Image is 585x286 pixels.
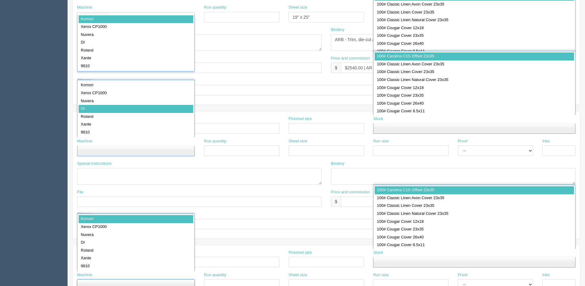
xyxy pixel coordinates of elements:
div: DI [79,105,193,113]
div: Komori [79,81,193,89]
div: DI [79,39,193,47]
div: 100# Classic Linen Avon Cover 23x35 [375,194,574,202]
div: 100# Classic Linen Cover 23x35 [375,202,574,210]
div: 100# Cougar Cover 23x35 [375,92,574,100]
div: 100# Cougar Cover 8.5x11 [375,241,574,249]
div: Xerox CP1000 [79,89,193,97]
div: 100# Cougar Cover 23x35 [375,226,574,234]
div: 100# Cougar Cover 12x18 [375,218,574,226]
div: Komori [79,215,193,223]
div: 100# Classic Linen Cover 23x35 [375,68,574,76]
div: DI [79,239,193,247]
div: Roland [79,47,193,55]
div: Komori [79,15,193,23]
div: Roland [79,247,193,255]
div: 9810 [79,129,193,137]
div: 100# Classic Linen Cover 23x35 [375,9,574,17]
div: 100# Cougar Cover 23x35 [375,32,574,40]
div: 100# Cougar Cover 26x40 [375,40,574,48]
div: 100# Classic Linen Avon Cover 23x35 [375,1,574,9]
div: Xante [79,121,193,129]
div: 9810 [79,62,193,70]
div: 100# Classic Linen Natural Cover 23x35 [375,210,574,218]
div: Roland [79,113,193,121]
div: 100# Classic Linen Natural Cover 23x35 [375,16,574,24]
div: 100# Cougar Cover 26x40 [375,234,574,242]
div: 100# Cougar Cover 8.5x11 [375,107,574,115]
div: 100# Cougar Cover 12x18 [375,24,574,32]
div: Nuvera [79,31,193,39]
div: Nuvera [79,97,193,105]
div: 100# Carolina C1S Offset 23x35 [375,52,574,60]
div: 100# Carolina C1S Offset 23x35 [375,186,574,194]
div: Xerox CP1000 [79,223,193,231]
div: Xante [79,254,193,262]
div: 100# Cougar Cover 12x18 [375,84,574,92]
div: 100# Cougar Cover 8.5x11 [375,48,574,56]
div: Xante [79,54,193,62]
div: 9810 [79,262,193,270]
div: 100# Classic Linen Natural Cover 23x35 [375,76,574,84]
div: Nuvera [79,231,193,239]
div: Xerox CP1000 [79,23,193,31]
div: 100# Cougar Cover 26x40 [375,100,574,108]
div: 100# Classic Linen Avon Cover 23x35 [375,60,574,68]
